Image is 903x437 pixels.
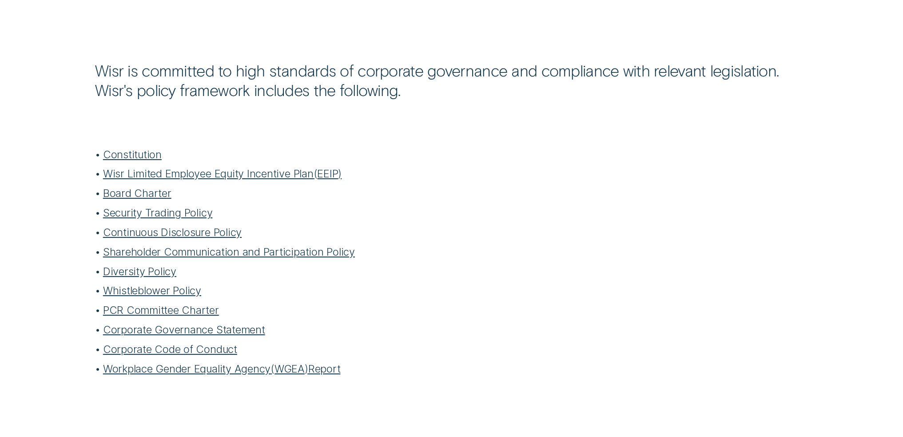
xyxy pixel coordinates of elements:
span: ) [338,167,342,180]
a: Diversity Policy [103,265,176,278]
a: Shareholder Communication and Participation Policy [103,245,355,258]
a: Corporate Code of Conduct [103,343,237,356]
a: Security Trading Policy [103,206,213,219]
span: ( [271,362,274,375]
a: Corporate Governance Statement [103,323,265,336]
a: Wisr Limited Employee Equity Incentive PlanEEIP [103,167,342,180]
span: ( [314,167,318,180]
a: Continuous Disclosure Policy [103,226,242,239]
a: PCR Committee Charter [103,304,219,317]
a: Whistleblower Policy [103,284,201,297]
a: Constitution [103,148,162,161]
span: ) [305,362,308,375]
div: Wisr is committed to high standards of corporate governance and compliance with relevant legislat... [95,60,808,148]
a: Workplace Gender Equality AgencyWGEAReport [103,362,341,375]
a: Board Charter [103,187,171,200]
